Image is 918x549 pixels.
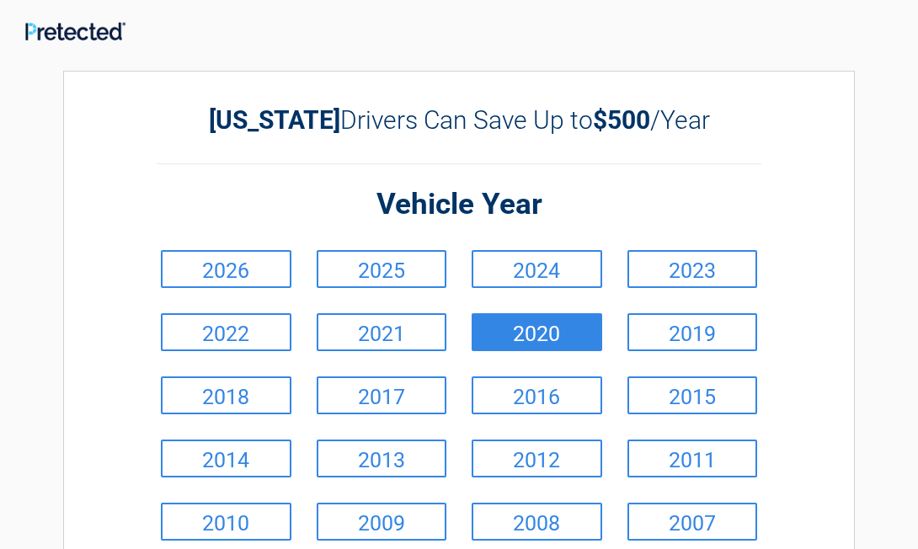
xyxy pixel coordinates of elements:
a: 2007 [627,503,758,541]
a: 2025 [317,250,447,288]
a: 2010 [161,503,291,541]
a: 2009 [317,503,447,541]
h2: Vehicle Year [157,185,761,225]
a: 2023 [627,250,758,288]
a: 2020 [472,313,602,351]
a: 2011 [627,440,758,477]
a: 2021 [317,313,447,351]
a: 2015 [627,376,758,414]
a: 2013 [317,440,447,477]
a: 2018 [161,376,291,414]
a: 2019 [627,313,758,351]
a: 2016 [472,376,602,414]
img: Main Logo [25,22,125,40]
a: 2022 [161,313,291,351]
a: 2017 [317,376,447,414]
h2: Drivers Can Save Up to /Year [157,105,761,135]
a: 2026 [161,250,291,288]
a: 2008 [472,503,602,541]
b: [US_STATE] [209,105,340,135]
a: 2012 [472,440,602,477]
b: $500 [593,105,650,135]
a: 2014 [161,440,291,477]
a: 2024 [472,250,602,288]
